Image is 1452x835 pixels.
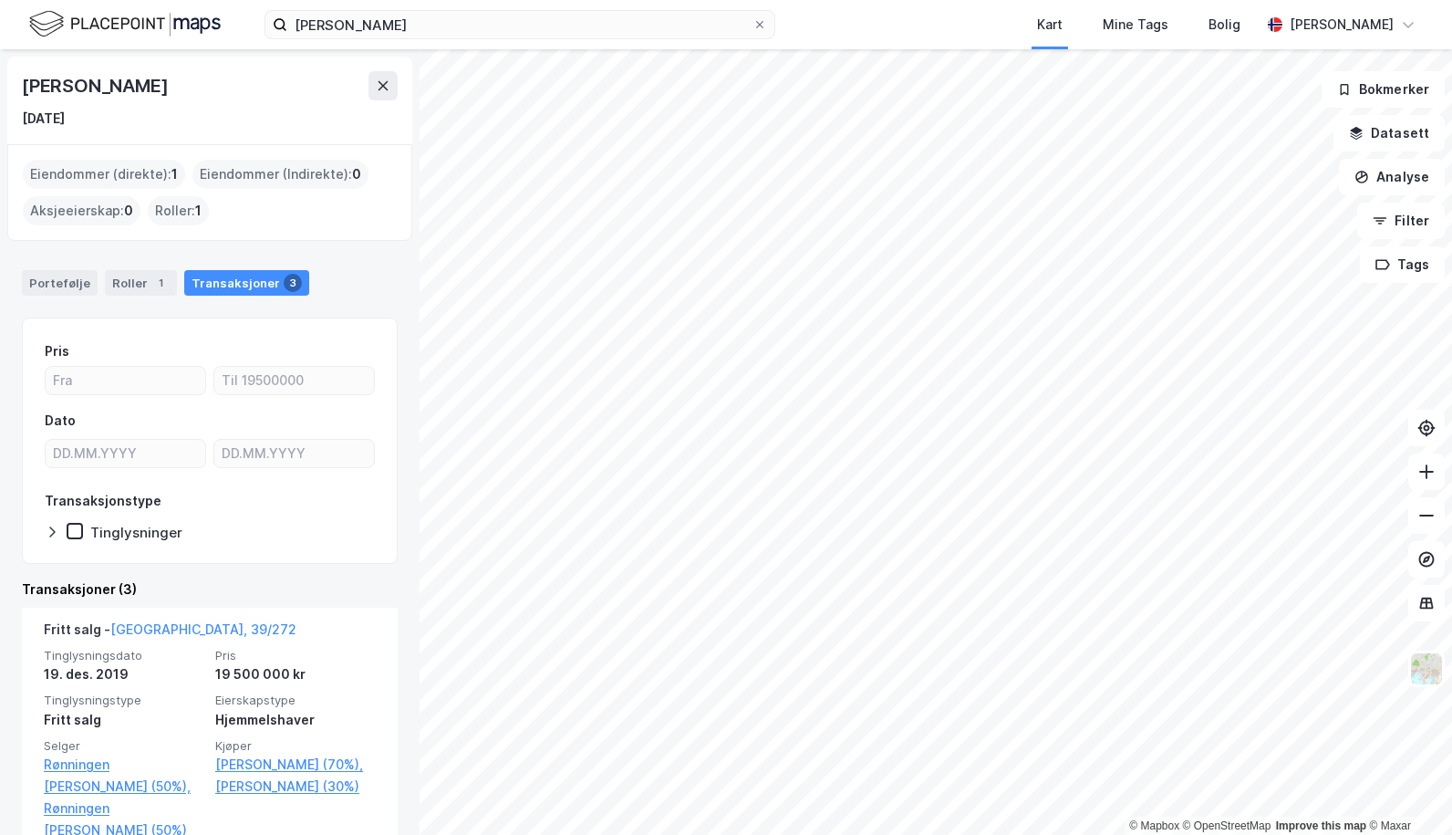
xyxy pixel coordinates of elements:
div: Pris [45,340,69,362]
div: Mine Tags [1103,14,1168,36]
div: Bolig [1208,14,1240,36]
div: Dato [45,410,76,432]
div: Eiendommer (Indirekte) : [192,160,368,189]
div: 19. des. 2019 [44,663,204,685]
div: Transaksjoner (3) [22,579,398,600]
a: [PERSON_NAME] (30%) [215,776,376,798]
img: Z [1409,652,1444,686]
div: Fritt salg [44,709,204,731]
span: Kjøper [215,738,376,754]
div: Fritt salg - [44,619,296,648]
input: Fra [46,367,205,394]
input: DD.MM.YYYY [46,440,205,467]
div: [PERSON_NAME] [1290,14,1394,36]
a: Rønningen [PERSON_NAME] (50%), [44,754,204,798]
div: [PERSON_NAME] [22,71,171,100]
button: Bokmerker [1322,71,1445,108]
span: 0 [124,200,133,222]
div: Tinglysninger [90,524,182,541]
div: 1 [151,274,170,292]
div: [DATE] [22,108,65,130]
div: Portefølje [22,270,98,296]
div: 19 500 000 kr [215,663,376,685]
span: 1 [171,163,178,185]
a: Improve this map [1276,819,1366,832]
button: Filter [1357,203,1445,239]
button: Analyse [1339,159,1445,195]
span: Selger [44,738,204,754]
div: Transaksjonstype [45,490,161,512]
div: Eiendommer (direkte) : [23,160,185,189]
input: DD.MM.YYYY [214,440,374,467]
button: Tags [1360,246,1445,283]
div: Hjemmelshaver [215,709,376,731]
div: 3 [284,274,302,292]
div: Transaksjoner [184,270,309,296]
span: Pris [215,648,376,663]
a: OpenStreetMap [1183,819,1271,832]
div: Roller : [148,196,209,225]
a: Mapbox [1129,819,1179,832]
span: Eierskapstype [215,693,376,708]
input: Til 19500000 [214,367,374,394]
div: Kart [1037,14,1063,36]
input: Søk på adresse, matrikkel, gårdeiere, leietakere eller personer [287,11,752,38]
img: logo.f888ab2527a4732fd821a326f86c7f29.svg [29,8,221,40]
a: [GEOGRAPHIC_DATA], 39/272 [110,621,296,637]
span: 0 [352,163,361,185]
iframe: Chat Widget [1361,747,1452,835]
div: Aksjeeierskap : [23,196,140,225]
button: Datasett [1333,115,1445,151]
a: [PERSON_NAME] (70%), [215,754,376,776]
span: Tinglysningsdato [44,648,204,663]
div: Roller [105,270,177,296]
span: Tinglysningstype [44,693,204,708]
span: 1 [195,200,202,222]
